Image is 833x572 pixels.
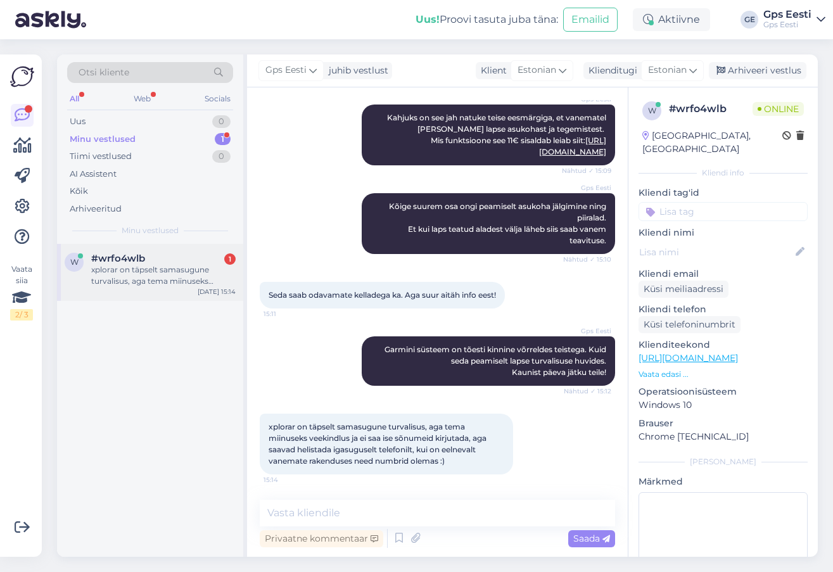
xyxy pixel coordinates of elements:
[639,385,808,398] p: Operatsioonisüsteem
[763,20,811,30] div: Gps Eesti
[70,133,136,146] div: Minu vestlused
[753,102,804,116] span: Online
[639,352,738,364] a: [URL][DOMAIN_NAME]
[669,101,753,117] div: # wrfo4wlb
[215,133,231,146] div: 1
[639,369,808,380] p: Vaata edasi ...
[10,65,34,89] img: Askly Logo
[639,430,808,443] p: Chrome [TECHNICAL_ID]
[639,167,808,179] div: Kliendi info
[260,530,383,547] div: Privaatne kommentaar
[741,11,758,29] div: GE
[639,338,808,352] p: Klienditeekond
[265,63,307,77] span: Gps Eesti
[324,64,388,77] div: juhib vestlust
[387,113,608,156] span: Kahjuks on see jah natuke teise eesmärgiga, et vanematel [PERSON_NAME] lapse asukohast ja tegemis...
[70,185,88,198] div: Kõik
[10,264,33,321] div: Vaata siia
[416,12,558,27] div: Proovi tasuta juba täna:
[583,64,637,77] div: Klienditugi
[389,201,608,245] span: Kõige suurem osa ongi peamiselt asukoha jälgimine ning piiralad. Et kui laps teatud aladest välja...
[79,66,129,79] span: Otsi kliente
[385,345,608,377] span: Garmini süsteem on tõesti kinnine võrreldes teistega. Kuid seda peamiselt lapse turvalisuse huvid...
[639,398,808,412] p: Windows 10
[639,417,808,430] p: Brauser
[212,150,231,163] div: 0
[639,202,808,221] input: Lisa tag
[67,91,82,107] div: All
[91,264,236,287] div: xplorar on täpselt samasugune turvalisus, aga tema miinuseks veekindlus ja ei saa ise sõnumeid ki...
[131,91,153,107] div: Web
[709,62,806,79] div: Arhiveeri vestlus
[264,475,311,485] span: 15:14
[648,106,656,115] span: w
[70,115,86,128] div: Uus
[763,10,825,30] a: Gps EestiGps Eesti
[70,168,117,181] div: AI Assistent
[564,183,611,193] span: Gps Eesti
[224,253,236,265] div: 1
[642,129,782,156] div: [GEOGRAPHIC_DATA], [GEOGRAPHIC_DATA]
[198,287,236,296] div: [DATE] 15:14
[562,166,611,175] span: Nähtud ✓ 15:09
[70,150,132,163] div: Tiimi vestlused
[639,456,808,467] div: [PERSON_NAME]
[639,281,728,298] div: Küsi meiliaadressi
[70,203,122,215] div: Arhiveeritud
[763,10,811,20] div: Gps Eesti
[212,115,231,128] div: 0
[639,245,793,259] input: Lisa nimi
[563,8,618,32] button: Emailid
[633,8,710,31] div: Aktiivne
[564,326,611,336] span: Gps Eesti
[122,225,179,236] span: Minu vestlused
[639,303,808,316] p: Kliendi telefon
[639,475,808,488] p: Märkmed
[639,316,741,333] div: Küsi telefoninumbrit
[416,13,440,25] b: Uus!
[91,253,145,264] span: #wrfo4wlb
[573,533,610,544] span: Saada
[10,309,33,321] div: 2 / 3
[269,290,496,300] span: Seda saab odavamate kelladega ka. Aga suur aitäh info eest!
[476,64,507,77] div: Klient
[563,255,611,264] span: Nähtud ✓ 15:10
[264,309,311,319] span: 15:11
[639,226,808,239] p: Kliendi nimi
[639,186,808,200] p: Kliendi tag'id
[518,63,556,77] span: Estonian
[269,422,488,466] span: xplorar on täpselt samasugune turvalisus, aga tema miinuseks veekindlus ja ei saa ise sõnumeid ki...
[70,257,79,267] span: w
[648,63,687,77] span: Estonian
[564,386,611,396] span: Nähtud ✓ 15:12
[639,267,808,281] p: Kliendi email
[202,91,233,107] div: Socials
